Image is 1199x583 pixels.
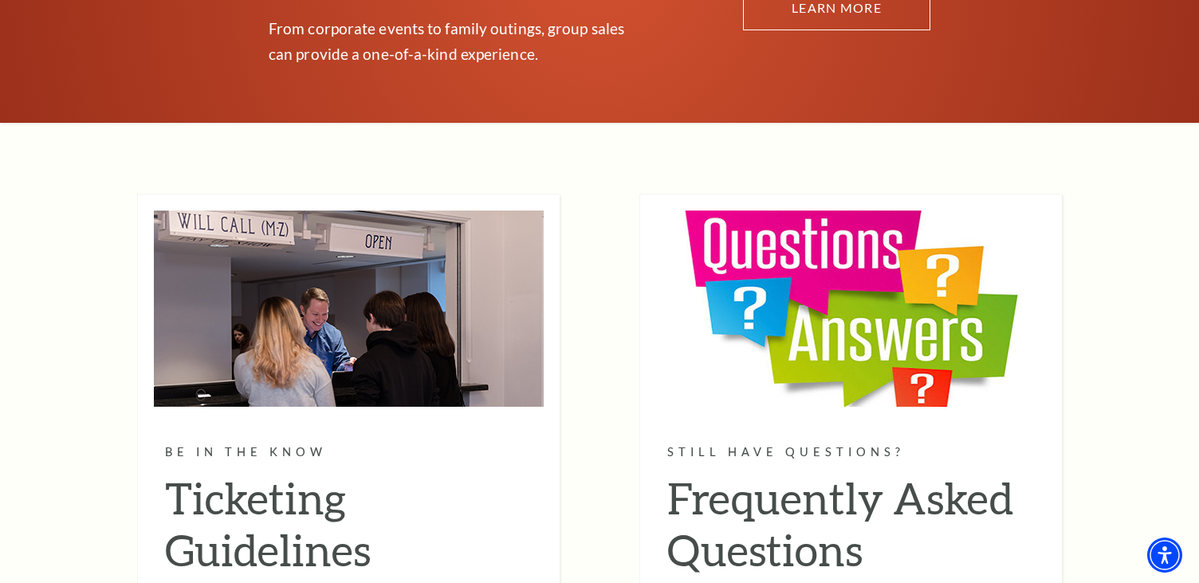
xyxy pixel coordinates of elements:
p: Be in the know [165,443,533,463]
img: Still have questions? [656,211,1046,407]
div: Accessibility Menu [1147,538,1182,573]
img: Be in the know [154,211,544,407]
p: From corporate events to family outings, group sales can provide a one-of-a-kind experience. [269,16,639,67]
p: Still have questions? [667,443,1035,463]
